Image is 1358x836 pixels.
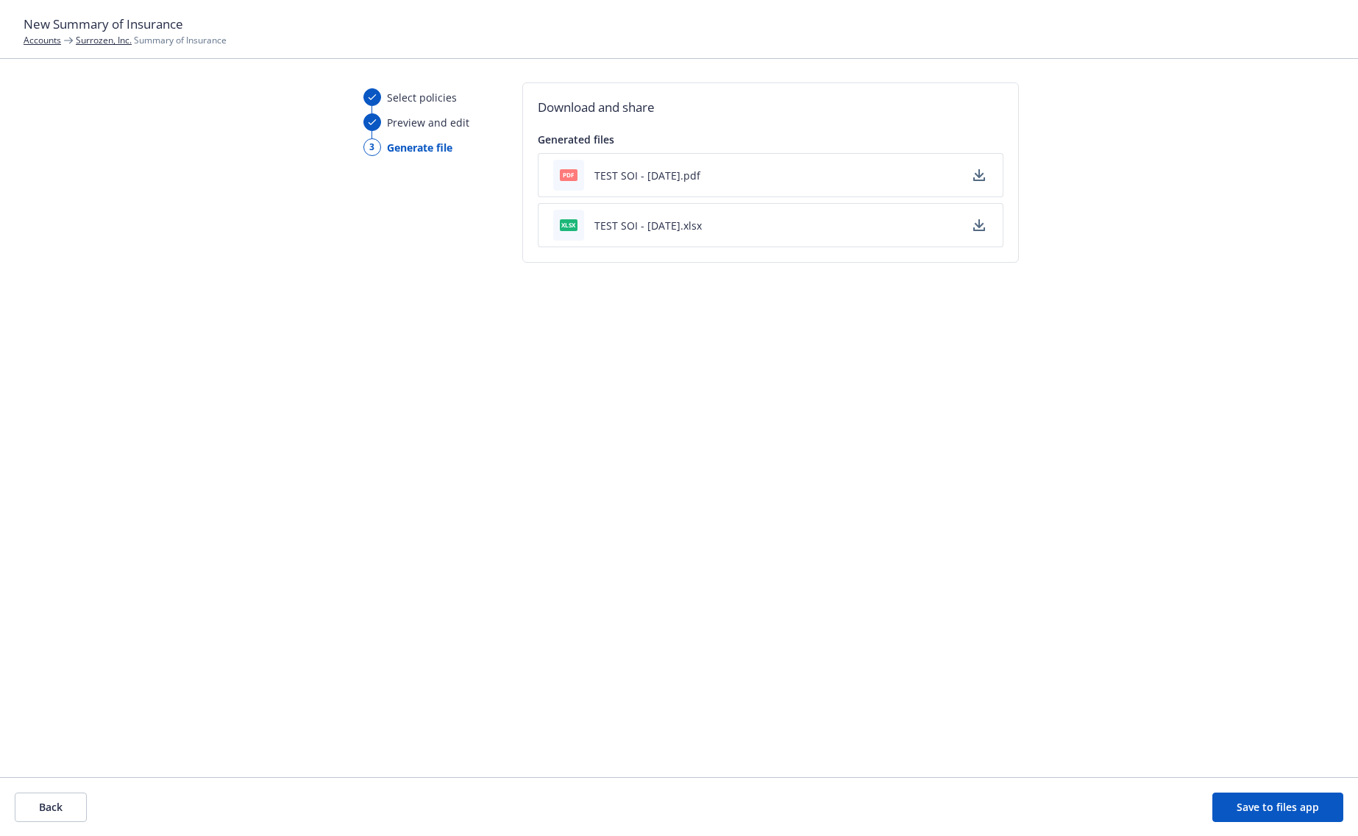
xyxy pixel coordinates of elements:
[538,98,1003,117] h2: Download and share
[387,115,469,130] span: Preview and edit
[560,219,577,230] span: xlsx
[24,15,1334,34] h1: New Summary of Insurance
[76,34,132,46] a: Surrozen, Inc.
[560,169,577,180] span: pdf
[24,34,61,46] a: Accounts
[1212,793,1343,822] button: Save to files app
[387,140,452,155] span: Generate file
[76,34,227,46] span: Summary of Insurance
[15,793,87,822] button: Back
[594,168,700,183] button: TEST SOI - [DATE].pdf
[594,218,702,233] button: TEST SOI - [DATE].xlsx
[363,138,381,156] div: 3
[387,90,457,105] span: Select policies
[538,132,614,146] span: Generated files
